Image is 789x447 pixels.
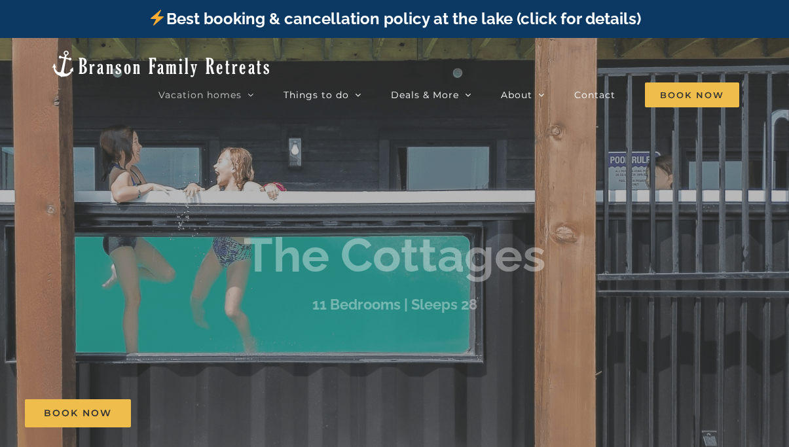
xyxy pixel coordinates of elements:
span: Book Now [645,82,739,107]
span: Things to do [284,90,349,99]
a: Deals & More [391,82,471,108]
span: About [501,90,532,99]
img: ⚡️ [149,10,165,26]
a: Best booking & cancellation policy at the lake (click for details) [148,9,640,28]
a: Book Now [25,399,131,427]
nav: Main Menu [158,82,739,108]
b: The Cottages [244,228,546,283]
img: Branson Family Retreats Logo [50,49,272,79]
span: Book Now [44,408,112,419]
span: Contact [574,90,615,99]
a: About [501,82,545,108]
a: Things to do [284,82,361,108]
span: Vacation homes [158,90,242,99]
a: Contact [574,82,615,108]
span: Deals & More [391,90,459,99]
h3: 11 Bedrooms | Sleeps 28 [312,296,477,313]
a: Vacation homes [158,82,254,108]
